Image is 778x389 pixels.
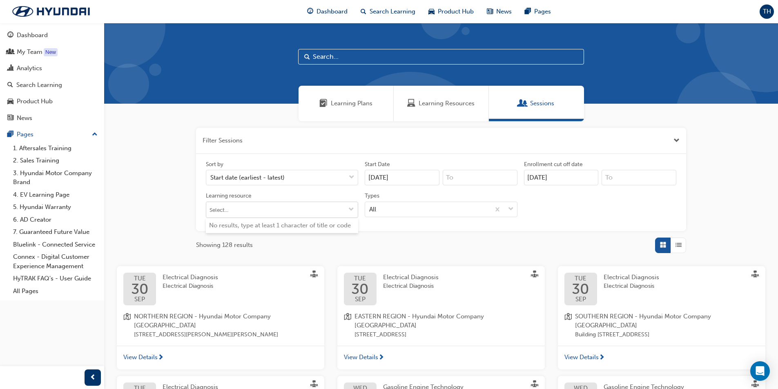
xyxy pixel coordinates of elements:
[599,354,605,362] span: next-icon
[564,312,759,340] a: location-iconSOUTHERN REGION - Hyundai Motor Company [GEOGRAPHIC_DATA]Building [STREET_ADDRESS]
[558,346,765,369] a: View Details
[131,296,149,302] span: SEP
[319,99,328,108] span: Learning Plans
[3,127,101,142] button: Pages
[351,296,369,302] span: SEP
[10,189,101,201] a: 4. EV Learning Page
[524,170,599,185] input: Enrollment cut off date
[534,7,551,16] span: Pages
[760,4,774,19] button: TH
[206,192,252,200] div: Learning resource
[394,86,489,121] a: Learning ResourcesLearning Resources
[518,3,557,20] a: pages-iconPages
[304,52,310,62] span: Search
[3,111,101,126] a: News
[496,7,512,16] span: News
[354,330,538,340] span: [STREET_ADDRESS]
[4,3,98,20] img: Trak
[378,354,384,362] span: next-icon
[564,273,759,305] a: TUE30SEPElectrical DiagnosisElectrical Diagnosis
[383,273,439,281] span: Electrical Diagnosis
[299,86,394,121] a: Learning PlansLearning Plans
[369,205,376,214] div: All
[487,7,493,17] span: news-icon
[10,201,101,213] a: 5. Hyundai Warranty
[17,130,33,139] div: Pages
[572,296,589,302] span: SEP
[604,282,659,291] span: Electrical Diagnosis
[3,28,101,43] a: Dashboard
[660,240,666,250] span: Grid
[7,131,13,138] span: pages-icon
[351,276,369,282] span: TUE
[331,99,372,108] span: Learning Plans
[354,3,422,20] a: search-iconSearch Learning
[123,353,158,362] span: View Details
[17,47,42,57] div: My Team
[10,154,101,167] a: 2. Sales Training
[480,3,518,20] a: news-iconNews
[10,285,101,298] a: All Pages
[3,61,101,76] a: Analytics
[572,282,589,296] span: 30
[131,276,149,282] span: TUE
[337,346,545,369] a: View Details
[351,282,369,296] span: 30
[763,7,771,16] span: TH
[422,3,480,20] a: car-iconProduct Hub
[344,353,378,362] span: View Details
[604,273,659,281] span: Electrical Diagnosis
[90,373,96,383] span: prev-icon
[16,80,62,90] div: Search Learning
[575,312,759,330] span: SOUTHERN REGION - Hyundai Motor Company [GEOGRAPHIC_DATA]
[508,204,514,215] span: down-icon
[10,251,101,272] a: Connex - Digital Customer Experience Management
[348,207,354,213] span: down-icon
[10,272,101,285] a: HyTRAK FAQ's - User Guide
[10,167,101,189] a: 3. Hyundai Motor Company Brand
[525,7,531,17] span: pages-icon
[383,282,439,291] span: Electrical Diagnosis
[131,282,149,296] span: 30
[134,330,318,340] span: [STREET_ADDRESS][PERSON_NAME][PERSON_NAME]
[602,170,676,185] input: To
[365,160,390,169] div: Start Date
[134,312,318,330] span: NORTHERN REGION - Hyundai Motor Company [GEOGRAPHIC_DATA]
[750,361,770,381] div: Open Intercom Messenger
[564,353,599,362] span: View Details
[354,312,538,330] span: EASTERN REGION - Hyundai Motor Company [GEOGRAPHIC_DATA]
[675,240,682,250] span: List
[519,99,527,108] span: Sessions
[196,240,253,250] span: Showing 128 results
[163,273,218,281] span: Electrical Diagnosis
[7,98,13,105] span: car-icon
[365,192,379,200] div: Types
[558,266,765,369] button: TUE30SEPElectrical DiagnosisElectrical Diagnosislocation-iconSOUTHERN REGION - Hyundai Motor Comp...
[301,3,354,20] a: guage-iconDashboard
[298,49,584,64] input: Search...
[443,170,517,185] input: To
[206,160,223,169] div: Sort by
[317,7,348,16] span: Dashboard
[17,113,32,123] div: News
[337,266,545,369] button: TUE30SEPElectrical DiagnosisElectrical Diagnosislocation-iconEASTERN REGION - Hyundai Motor Compa...
[3,94,101,109] a: Product Hub
[370,7,415,16] span: Search Learning
[438,7,474,16] span: Product Hub
[531,271,538,280] span: sessionType_FACE_TO_FACE-icon
[7,82,13,89] span: search-icon
[530,99,554,108] span: Sessions
[3,26,101,127] button: DashboardMy TeamAnalyticsSearch LearningProduct HubNews
[673,136,680,145] button: Close the filter
[206,218,358,233] li: No results, type at least 1 character of title or code
[123,273,318,305] a: TUE30SEPElectrical DiagnosisElectrical Diagnosis
[7,115,13,122] span: news-icon
[7,32,13,39] span: guage-icon
[7,49,13,56] span: people-icon
[365,170,439,185] input: Start Date
[3,44,101,60] a: My Team
[344,273,538,305] a: TUE30SEPElectrical DiagnosisElectrical Diagnosis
